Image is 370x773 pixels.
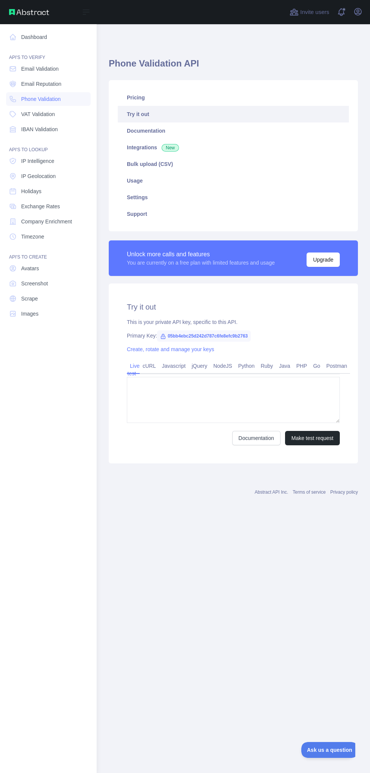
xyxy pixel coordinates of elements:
a: Terms of service [293,490,325,495]
a: Java [276,360,293,372]
a: IP Geolocation [6,169,91,183]
span: IP Intelligence [21,157,54,165]
span: New [162,144,179,152]
a: Live test [127,360,140,380]
a: jQuery [189,360,210,372]
h1: Phone Validation API [109,57,358,76]
a: Settings [118,189,349,206]
a: Try it out [118,106,349,122]
span: VAT Validation [21,110,55,118]
a: IBAN Validation [6,122,91,136]
a: PHP [293,360,310,372]
div: API'S TO VERIFY [6,45,91,60]
a: Avatars [6,262,91,275]
button: Upgrade [307,253,340,267]
span: IBAN Validation [21,125,58,133]
a: Images [6,307,91,321]
a: Scrape [6,292,91,305]
a: Company Enrichment [6,215,91,228]
span: IP Geolocation [21,172,56,180]
a: VAT Validation [6,107,91,121]
a: Python [235,360,258,372]
a: Screenshot [6,277,91,290]
a: Postman [323,360,350,372]
a: Timezone [6,230,91,243]
a: Usage [118,172,349,189]
a: Bulk upload (CSV) [118,156,349,172]
span: 05bb4ebc25d242d787c6fe8efc9b2763 [157,330,251,342]
div: Primary Key: [127,332,340,339]
div: This is your private API key, specific to this API. [127,318,340,326]
span: Exchange Rates [21,203,60,210]
a: NodeJS [210,360,235,372]
span: Timezone [21,233,44,240]
a: IP Intelligence [6,154,91,168]
a: Privacy policy [330,490,358,495]
h2: Try it out [127,302,340,312]
div: API'S TO CREATE [6,245,91,260]
a: Email Reputation [6,77,91,91]
a: Dashboard [6,30,91,44]
a: Holidays [6,184,91,198]
button: Make test request [285,431,340,445]
a: cURL [140,360,159,372]
a: Exchange Rates [6,200,91,213]
div: You are currently on a free plan with limited features and usage [127,259,275,266]
div: Unlock more calls and features [127,250,275,259]
span: Invite users [300,8,329,17]
span: Company Enrichment [21,218,72,225]
span: Email Reputation [21,80,62,88]
span: Email Validation [21,65,59,73]
a: Pricing [118,89,349,106]
a: Support [118,206,349,222]
span: Holidays [21,187,42,195]
div: API'S TO LOOKUP [6,138,91,153]
span: Avatars [21,265,39,272]
a: Create, rotate and manage your keys [127,346,214,352]
span: Phone Validation [21,95,61,103]
a: Email Validation [6,62,91,76]
img: Abstract API [9,9,49,15]
button: Invite users [288,6,331,18]
a: Ruby [257,360,276,372]
a: Documentation [118,122,349,139]
a: Go [310,360,323,372]
span: Images [21,310,39,318]
span: Scrape [21,295,38,302]
a: Abstract API Inc. [255,490,288,495]
a: Documentation [232,431,281,445]
a: Javascript [159,360,189,372]
a: Integrations New [118,139,349,156]
iframe: Toggle Customer Support [301,742,355,758]
span: Screenshot [21,280,48,287]
a: Phone Validation [6,92,91,106]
